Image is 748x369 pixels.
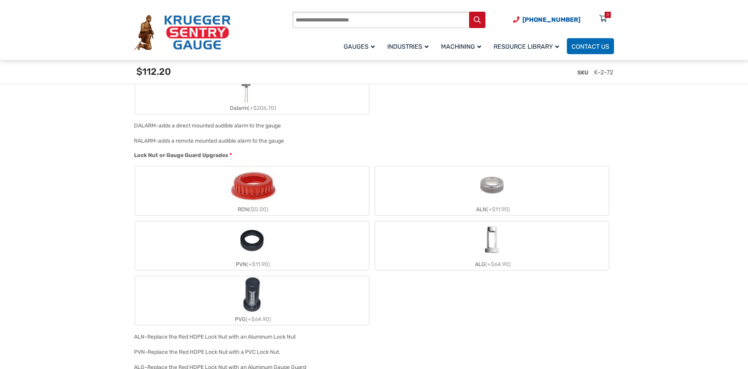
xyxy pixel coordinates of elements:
div: PVN [135,259,369,270]
span: [PHONE_NUMBER] [522,16,580,23]
a: Resource Library [489,37,567,55]
span: Lock Nut or Gauge Guard Upgrades [134,152,228,159]
span: (+$64.90) [246,316,271,323]
a: Machining [436,37,489,55]
img: ALN [473,166,511,204]
div: adds a direct mounted audible alarm to the gauge [159,122,281,129]
span: K-2-72 [594,69,613,76]
span: Industries [387,43,429,50]
span: ALN- [134,334,147,340]
img: Krueger Sentry Gauge [134,15,231,51]
div: Dalarm [135,102,369,114]
label: RDN [135,166,369,215]
span: SKU [577,69,588,76]
img: PVG [233,276,271,314]
span: Gauges [344,43,375,50]
span: (+$206.70) [248,105,276,111]
label: PVG [135,276,369,325]
abbr: required [229,151,232,159]
a: Contact Us [567,38,614,54]
span: ($0.00) [249,206,268,213]
label: ALG [375,221,609,270]
span: DALARM- [134,122,159,129]
div: 0 [607,12,609,18]
span: PVN- [134,349,148,355]
div: RDN [135,204,369,215]
span: Contact Us [572,43,609,50]
img: ALG-OF [473,221,511,259]
span: Machining [441,43,481,50]
a: Gauges [339,37,383,55]
span: Resource Library [494,43,559,50]
div: PVG [135,314,369,325]
a: Industries [383,37,436,55]
a: Phone Number (920) 434-8860 [513,15,580,25]
label: ALN [375,166,609,215]
div: ALG [375,259,609,270]
div: Replace the Red HDPE Lock Nut with a PVC Lock Nut. [148,349,280,355]
span: (+$64.90) [485,261,511,268]
div: ALN [375,204,609,215]
span: (+$11.90) [247,261,270,268]
label: PVN [135,221,369,270]
div: adds a remote mounted audible alarm to the gauge [158,138,284,144]
span: RALARM- [134,138,158,144]
span: (+$11.90) [487,206,510,213]
div: Replace the Red HDPE Lock Nut with an Aluminum Lock Nut [147,334,296,340]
